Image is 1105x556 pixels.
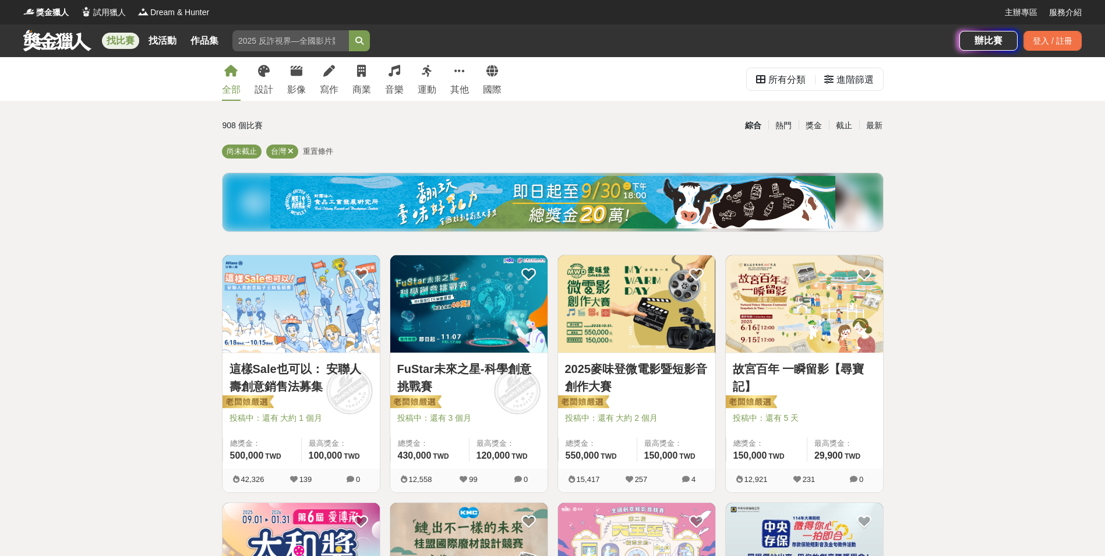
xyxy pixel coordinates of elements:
[476,451,510,460] span: 120,000
[388,395,442,411] img: 老闆娘嚴選
[733,438,800,449] span: 總獎金：
[577,475,600,484] span: 15,417
[255,57,273,101] a: 設計
[511,452,527,460] span: TWD
[356,475,360,484] span: 0
[80,6,92,17] img: Logo
[137,6,149,17] img: Logo
[287,83,306,97] div: 影像
[223,255,380,353] img: Cover Image
[556,395,609,411] img: 老闆娘嚴選
[23,6,35,17] img: Logo
[679,452,695,460] span: TWD
[450,83,469,97] div: 其他
[691,475,696,484] span: 4
[223,255,380,353] a: Cover Image
[223,115,442,136] div: 908 個比賽
[469,475,477,484] span: 99
[232,30,349,51] input: 2025 反詐視界—全國影片競賽
[398,438,462,449] span: 總獎金：
[768,68,806,92] div: 所有分類
[303,147,333,156] span: 重置條件
[36,6,69,19] span: 獎金獵人
[859,115,889,136] div: 最新
[829,115,859,136] div: 截止
[150,6,209,19] span: Dream & Hunter
[859,475,863,484] span: 0
[726,255,883,353] img: Cover Image
[803,475,815,484] span: 231
[352,57,371,101] a: 商業
[814,438,876,449] span: 最高獎金：
[397,360,541,395] a: FuStar未來之星-科學創意挑戰賽
[738,115,768,136] div: 綜合
[227,147,257,156] span: 尚未截止
[418,83,436,97] div: 運動
[566,451,599,460] span: 550,000
[959,31,1018,51] a: 辦比賽
[93,6,126,19] span: 試用獵人
[230,438,294,449] span: 總獎金：
[1023,31,1082,51] div: 登入 / 註冊
[222,83,241,97] div: 全部
[385,83,404,97] div: 音樂
[230,451,264,460] span: 500,000
[836,68,874,92] div: 進階篩選
[299,475,312,484] span: 139
[799,115,829,136] div: 獎金
[390,255,548,353] a: Cover Image
[524,475,528,484] span: 0
[433,452,449,460] span: TWD
[744,475,768,484] span: 12,921
[271,147,286,156] span: 台灣
[409,475,432,484] span: 12,558
[352,83,371,97] div: 商業
[565,360,708,395] a: 2025麥味登微電影暨短影音創作大賽
[644,451,678,460] span: 150,000
[723,395,777,411] img: 老闆娘嚴選
[309,451,343,460] span: 100,000
[1049,6,1082,19] a: 服務介紹
[320,57,338,101] a: 寫作
[768,115,799,136] div: 熱門
[137,6,209,19] a: LogoDream & Hunter
[220,395,274,411] img: 老闆娘嚴選
[845,452,860,460] span: TWD
[241,475,264,484] span: 42,326
[320,83,338,97] div: 寫作
[733,360,876,395] a: 故宮百年 一瞬留影【尋寶記】
[635,475,648,484] span: 257
[186,33,223,49] a: 作品集
[230,412,373,424] span: 投稿中：還有 大約 1 個月
[397,412,541,424] span: 投稿中：還有 3 個月
[726,255,883,353] a: Cover Image
[565,412,708,424] span: 投稿中：還有 大約 2 個月
[265,452,281,460] span: TWD
[450,57,469,101] a: 其他
[23,6,69,19] a: Logo獎金獵人
[558,255,715,353] a: Cover Image
[385,57,404,101] a: 音樂
[733,451,767,460] span: 150,000
[483,83,502,97] div: 國際
[390,255,548,353] img: Cover Image
[476,438,541,449] span: 最高獎金：
[483,57,502,101] a: 國際
[398,451,432,460] span: 430,000
[1005,6,1037,19] a: 主辦專區
[102,33,139,49] a: 找比賽
[80,6,126,19] a: Logo試用獵人
[768,452,784,460] span: TWD
[344,452,359,460] span: TWD
[144,33,181,49] a: 找活動
[601,452,616,460] span: TWD
[230,360,373,395] a: 這樣Sale也可以： 安聯人壽創意銷售法募集
[418,57,436,101] a: 運動
[309,438,373,449] span: 最高獎金：
[270,176,835,228] img: ea6d37ea-8c75-4c97-b408-685919e50f13.jpg
[814,451,843,460] span: 29,900
[733,412,876,424] span: 投稿中：還有 5 天
[644,438,708,449] span: 最高獎金：
[255,83,273,97] div: 設計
